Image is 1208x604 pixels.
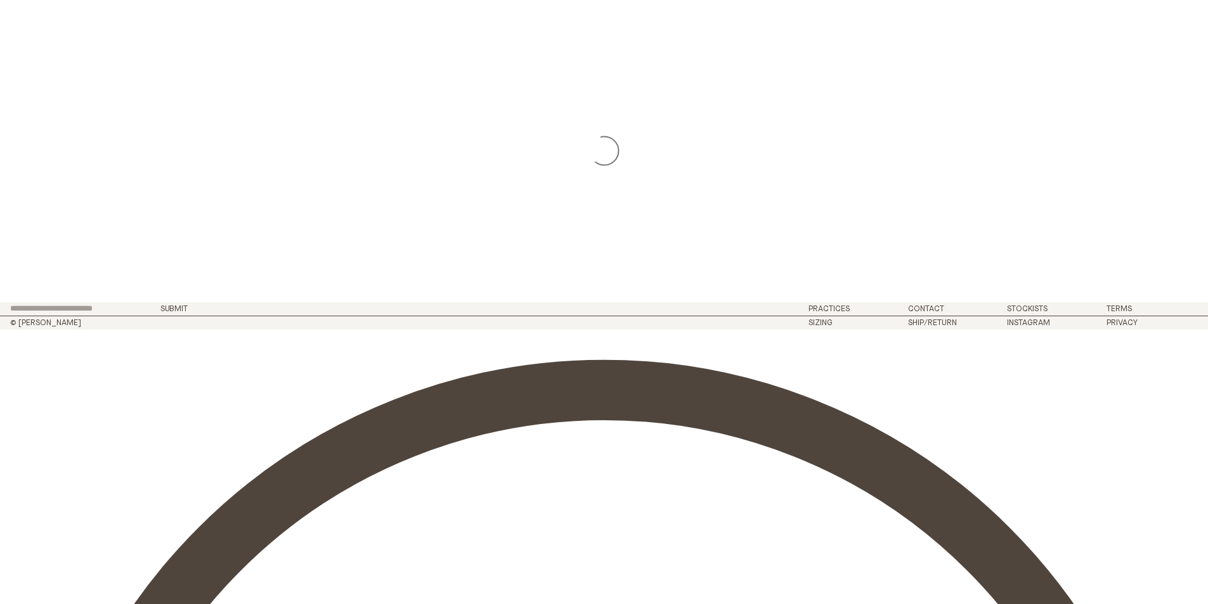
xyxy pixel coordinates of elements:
a: Contact [908,305,944,313]
a: Privacy [1107,319,1138,327]
a: Ship/Return [908,319,957,327]
a: Sizing [809,319,833,327]
a: Instagram [1007,319,1050,327]
a: Practices [809,305,850,313]
a: Terms [1107,305,1132,313]
button: Submit [160,305,188,313]
h2: © [PERSON_NAME] [10,319,299,327]
a: Stockists [1007,305,1048,313]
